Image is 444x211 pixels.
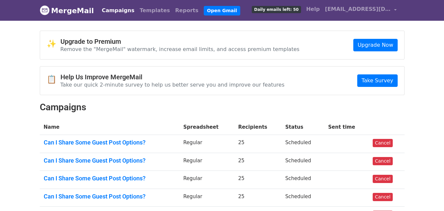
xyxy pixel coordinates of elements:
a: Daily emails left: 50 [249,3,303,16]
a: Can I Share Some Guest Post Options? [44,175,175,182]
td: Regular [179,189,234,207]
th: Status [281,119,324,135]
span: Daily emails left: 50 [252,6,301,13]
a: [EMAIL_ADDRESS][DOMAIN_NAME] [322,3,399,18]
p: Take our quick 2-minute survey to help us better serve you and improve our features [60,81,285,88]
a: Can I Share Some Guest Post Options? [44,193,175,200]
h2: Campaigns [40,102,405,113]
td: 25 [234,153,281,171]
a: Can I Share Some Guest Post Options? [44,139,175,146]
td: Regular [179,153,234,171]
th: Name [40,119,179,135]
a: Campaigns [99,4,137,17]
h4: Upgrade to Premium [60,38,300,45]
td: 25 [234,135,281,153]
td: Scheduled [281,189,324,207]
span: 📋 [47,75,60,84]
a: Upgrade Now [353,39,397,51]
td: Scheduled [281,171,324,189]
a: Cancel [373,157,393,165]
td: Scheduled [281,153,324,171]
a: Reports [173,4,201,17]
td: Scheduled [281,135,324,153]
a: Cancel [373,139,393,147]
td: Regular [179,135,234,153]
th: Spreadsheet [179,119,234,135]
span: ✨ [47,39,60,49]
th: Recipients [234,119,281,135]
span: [EMAIL_ADDRESS][DOMAIN_NAME] [325,5,391,13]
a: Cancel [373,193,393,201]
a: Take Survey [357,74,397,87]
a: Cancel [373,175,393,183]
img: MergeMail logo [40,5,50,15]
a: MergeMail [40,4,94,17]
th: Sent time [324,119,369,135]
p: Remove the "MergeMail" watermark, increase email limits, and access premium templates [60,46,300,53]
h4: Help Us Improve MergeMail [60,73,285,81]
a: Help [304,3,322,16]
a: Can I Share Some Guest Post Options? [44,157,175,164]
td: 25 [234,171,281,189]
a: Templates [137,4,173,17]
td: Regular [179,171,234,189]
td: 25 [234,189,281,207]
a: Open Gmail [204,6,240,15]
